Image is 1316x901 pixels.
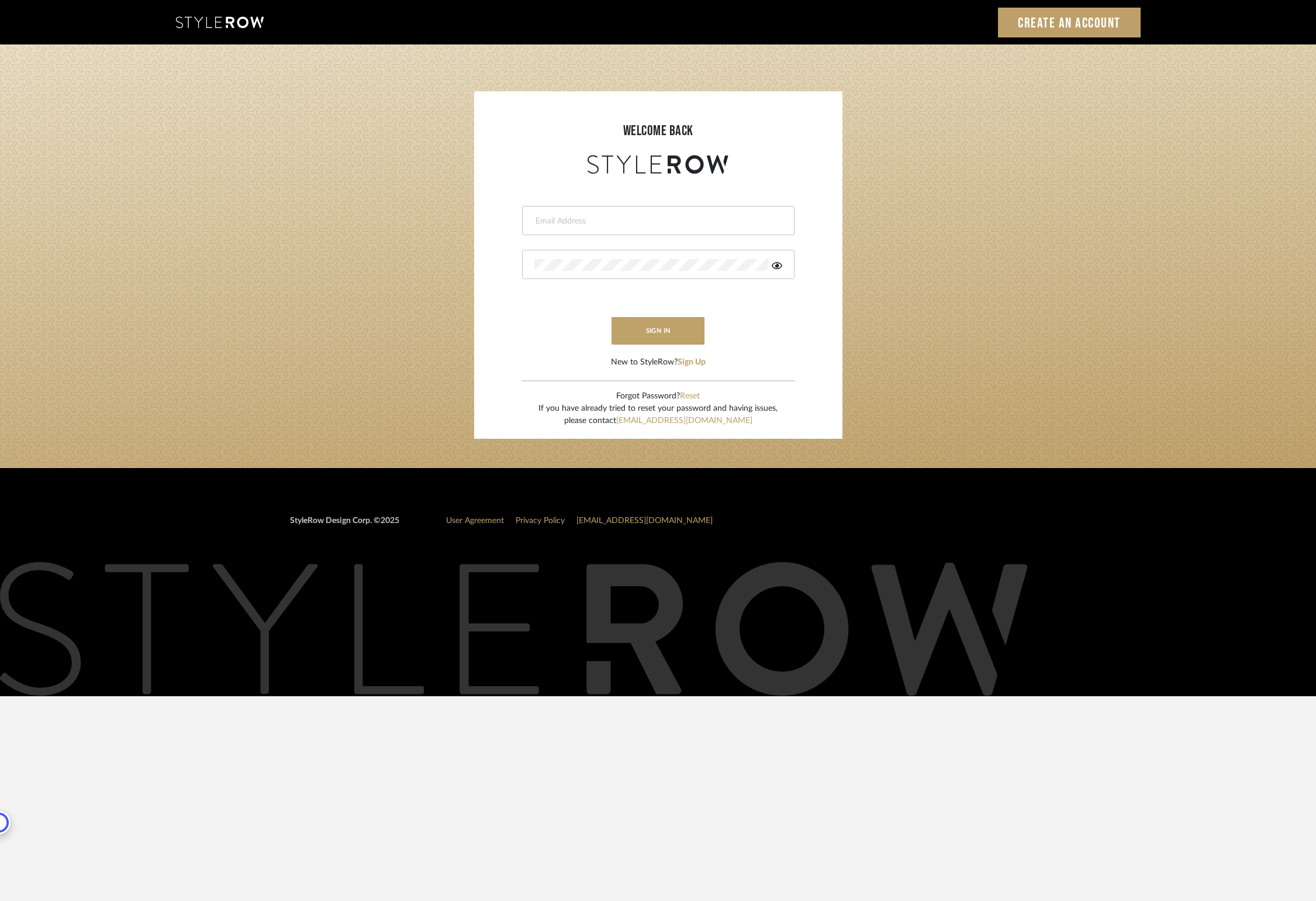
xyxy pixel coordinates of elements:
div: Forgot Password? [538,390,778,403]
a: Create an Account [998,8,1141,37]
button: Sign Up [678,356,706,369]
a: User Agreement [446,517,504,525]
div: StyleRow Design Corp. ©2025 [290,515,399,537]
button: Reset [680,390,700,403]
button: sign in [612,317,705,345]
a: Privacy Policy [516,517,565,525]
a: [EMAIL_ADDRESS][DOMAIN_NAME] [616,417,752,425]
div: welcome back [486,121,831,142]
a: [EMAIL_ADDRESS][DOMAIN_NAME] [576,517,713,525]
input: Email Address [534,215,779,227]
div: If you have already tried to reset your password and having issues, please contact [538,403,778,427]
div: New to StyleRow? [611,356,706,369]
